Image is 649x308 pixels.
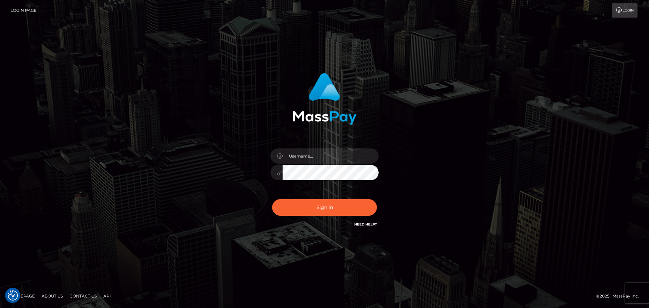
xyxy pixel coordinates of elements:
[39,291,66,301] a: About Us
[596,292,644,300] div: © 2025 , MassPay Inc.
[8,290,18,301] img: Revisit consent button
[283,148,379,164] input: Username...
[292,73,357,125] img: MassPay Login
[67,291,99,301] a: Contact Us
[354,222,377,227] a: Need Help?
[612,3,638,18] a: Login
[10,3,37,18] a: Login Page
[8,290,18,301] button: Consent Preferences
[272,199,377,216] button: Sign in
[7,291,38,301] a: Homepage
[101,291,114,301] a: API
